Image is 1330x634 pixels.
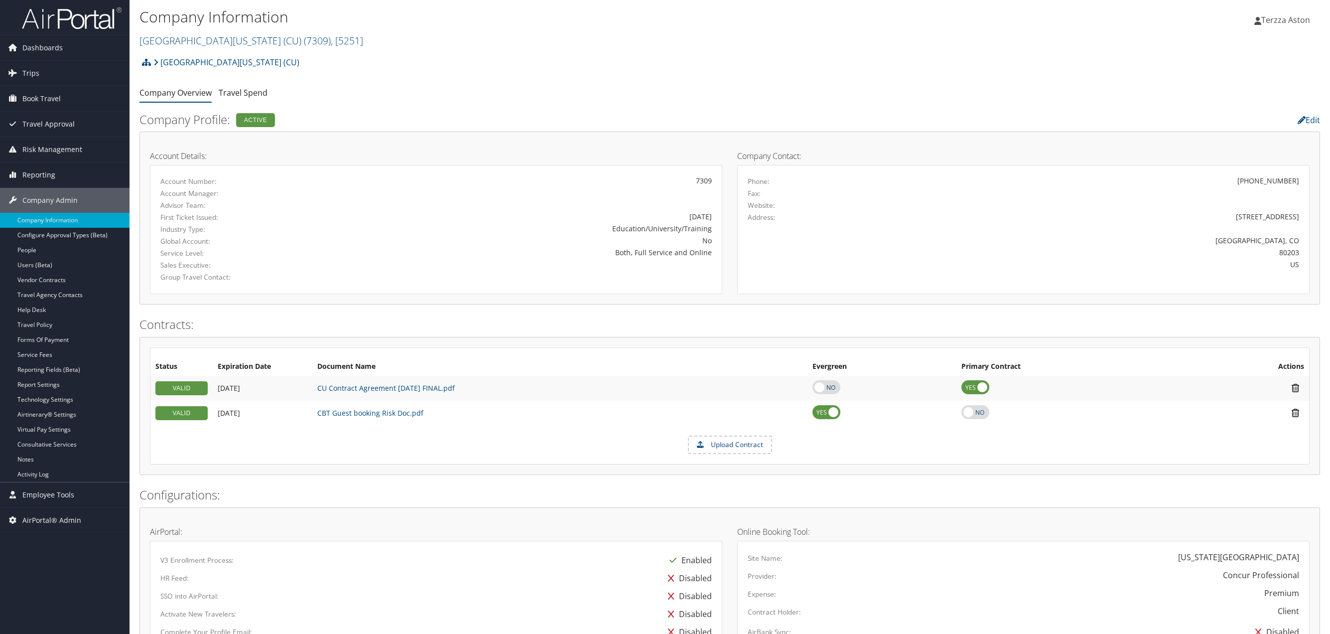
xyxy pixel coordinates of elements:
h2: Contracts: [139,316,1320,333]
label: Site Name: [748,553,783,563]
a: Travel Spend [219,87,267,98]
a: Company Overview [139,87,212,98]
span: [DATE] [218,408,240,418]
div: [GEOGRAPHIC_DATA], CO [889,235,1299,246]
div: No [349,235,712,246]
label: SSO into AirPortal: [160,591,219,601]
h4: Company Contact: [737,152,1310,160]
div: Enabled [665,551,712,569]
label: Website: [748,200,775,210]
i: Remove Contract [1287,383,1304,393]
span: Travel Approval [22,112,75,137]
div: US [889,259,1299,270]
div: 7309 [349,175,712,186]
th: Document Name [312,358,807,376]
label: Contract Holder: [748,607,801,617]
label: Service Level: [160,248,334,258]
label: Global Account: [160,236,334,246]
span: [DATE] [218,383,240,393]
label: Upload Contract [689,437,771,454]
div: Disabled [663,587,712,605]
label: Provider: [748,571,777,581]
a: Edit [1298,115,1320,126]
h4: AirPortal: [150,528,722,536]
label: Activate New Travelers: [160,609,236,619]
img: airportal-logo.png [22,6,122,30]
label: Address: [748,212,775,222]
label: Group Travel Contact: [160,272,334,282]
label: HR Feed: [160,573,189,583]
label: Expense: [748,589,776,599]
div: Concur Professional [1223,569,1299,581]
span: Book Travel [22,86,61,111]
h1: Company Information [139,6,927,27]
i: Remove Contract [1287,408,1304,418]
h4: Online Booking Tool: [737,528,1310,536]
span: AirPortal® Admin [22,508,81,533]
span: Reporting [22,162,55,187]
h2: Configurations: [139,486,1320,503]
label: First Ticket Issued: [160,212,334,222]
th: Status [150,358,213,376]
label: Fax: [748,188,761,198]
span: ( 7309 ) [304,34,331,47]
label: Phone: [748,176,770,186]
div: Both, Full Service and Online [349,247,712,258]
div: Disabled [663,605,712,623]
label: Industry Type: [160,224,334,234]
h4: Account Details: [150,152,722,160]
th: Expiration Date [213,358,312,376]
label: Account Number: [160,176,334,186]
span: Risk Management [22,137,82,162]
a: CU Contract Agreement [DATE] FINAL.pdf [317,383,455,393]
span: Employee Tools [22,482,74,507]
div: VALID [155,406,208,420]
div: Premium [1264,587,1299,599]
label: Account Manager: [160,188,334,198]
div: Add/Edit Date [218,384,307,393]
div: [US_STATE][GEOGRAPHIC_DATA] [1178,551,1299,563]
th: Actions [1189,358,1309,376]
div: [DATE] [349,211,712,222]
label: Advisor Team: [160,200,334,210]
span: , [ 5251 ] [331,34,363,47]
div: Client [1278,605,1299,617]
a: [GEOGRAPHIC_DATA][US_STATE] (CU) [153,52,299,72]
a: Terzza Aston [1254,5,1320,35]
span: Terzza Aston [1261,14,1310,25]
div: [STREET_ADDRESS] [889,211,1299,222]
span: Dashboards [22,35,63,60]
div: Active [236,113,275,127]
div: 80203 [889,247,1299,258]
span: Trips [22,61,39,86]
div: Disabled [663,569,712,587]
label: Sales Executive: [160,260,334,270]
div: [PHONE_NUMBER] [1237,175,1299,186]
div: VALID [155,381,208,395]
th: Evergreen [807,358,956,376]
h2: Company Profile: [139,111,922,128]
div: Education/University/Training [349,223,712,234]
label: V3 Enrollment Process: [160,555,234,565]
th: Primary Contract [956,358,1189,376]
a: CBT Guest booking Risk Doc.pdf [317,408,423,418]
span: Company Admin [22,188,78,213]
div: Add/Edit Date [218,409,307,418]
a: [GEOGRAPHIC_DATA][US_STATE] (CU) [139,34,363,47]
